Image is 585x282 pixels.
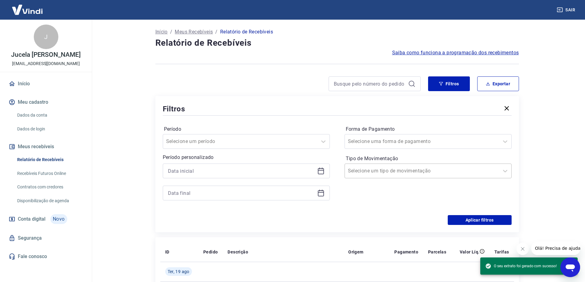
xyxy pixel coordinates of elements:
img: Vindi [7,0,47,19]
h4: Relatório de Recebíveis [155,37,519,49]
label: Tipo de Movimentação [346,155,510,162]
a: Segurança [7,231,84,245]
h5: Filtros [163,104,185,114]
p: / [170,28,172,36]
p: Origem [348,249,363,255]
a: Relatório de Recebíveis [15,153,84,166]
p: Tarifas [494,249,509,255]
a: Recebíveis Futuros Online [15,167,84,180]
a: Dados da conta [15,109,84,122]
p: Jucela [PERSON_NAME] [11,52,81,58]
span: O seu extrato foi gerado com sucesso! [485,263,557,269]
a: Disponibilização de agenda [15,195,84,207]
span: Conta digital [18,215,45,223]
a: Meus Recebíveis [175,28,213,36]
p: ID [165,249,170,255]
button: Exportar [477,76,519,91]
a: Conta digitalNovo [7,212,84,226]
div: J [34,25,58,49]
p: Parcelas [428,249,446,255]
p: Descrição [228,249,248,255]
p: Pedido [203,249,218,255]
a: Dados de login [15,123,84,135]
span: Novo [50,214,67,224]
p: [EMAIL_ADDRESS][DOMAIN_NAME] [12,60,80,67]
input: Data inicial [168,166,315,176]
a: Contratos com credores [15,181,84,193]
span: Ter, 19 ago [168,268,189,275]
input: Busque pelo número do pedido [334,79,406,88]
p: Período personalizado [163,154,330,161]
button: Filtros [428,76,470,91]
iframe: Mensagem da empresa [531,241,580,255]
p: Valor Líq. [460,249,480,255]
button: Sair [556,4,578,16]
iframe: Fechar mensagem [517,243,529,255]
a: Fale conosco [7,250,84,263]
p: Pagamento [394,249,418,255]
input: Data final [168,188,315,198]
span: Olá! Precisa de ajuda? [4,4,52,9]
a: Início [7,77,84,91]
button: Aplicar filtros [448,215,512,225]
a: Início [155,28,168,36]
button: Meus recebíveis [7,140,84,153]
p: / [215,28,217,36]
label: Forma de Pagamento [346,126,510,133]
label: Período [164,126,329,133]
a: Saiba como funciona a programação dos recebimentos [392,49,519,56]
iframe: Botão para abrir a janela de mensagens [560,257,580,277]
p: Relatório de Recebíveis [220,28,273,36]
button: Meu cadastro [7,95,84,109]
